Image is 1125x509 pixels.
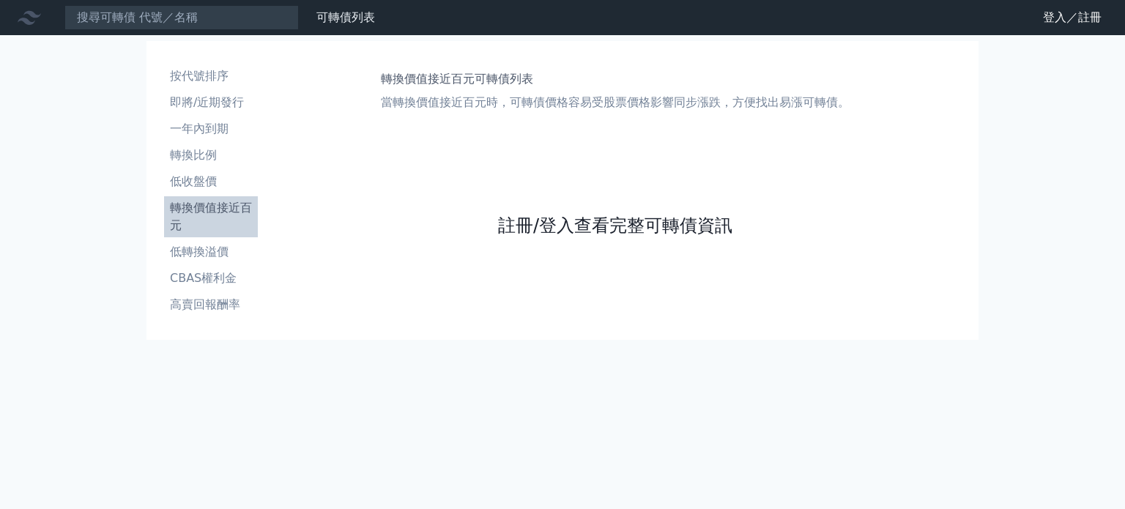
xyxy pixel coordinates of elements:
a: 可轉債列表 [316,10,375,24]
p: 當轉換價值接近百元時，可轉債價格容易受股票價格影響同步漲跌，方便找出易漲可轉債。 [381,94,850,111]
a: 低收盤價 [164,170,258,193]
a: 按代號排序 [164,64,258,88]
a: 一年內到期 [164,117,258,141]
a: 高賣回報酬率 [164,293,258,316]
li: CBAS權利金 [164,270,258,287]
a: 轉換比例 [164,144,258,167]
h1: 轉換價值接近百元可轉債列表 [381,70,850,88]
li: 轉換比例 [164,146,258,164]
a: 低轉換溢價 [164,240,258,264]
li: 即將/近期發行 [164,94,258,111]
li: 轉換價值接近百元 [164,199,258,234]
a: 轉換價值接近百元 [164,196,258,237]
a: 登入／註冊 [1031,6,1113,29]
input: 搜尋可轉債 代號／名稱 [64,5,299,30]
li: 高賣回報酬率 [164,296,258,313]
li: 一年內到期 [164,120,258,138]
li: 低收盤價 [164,173,258,190]
a: 註冊/登入查看完整可轉債資訊 [498,214,732,237]
li: 低轉換溢價 [164,243,258,261]
a: CBAS權利金 [164,267,258,290]
li: 按代號排序 [164,67,258,85]
a: 即將/近期發行 [164,91,258,114]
